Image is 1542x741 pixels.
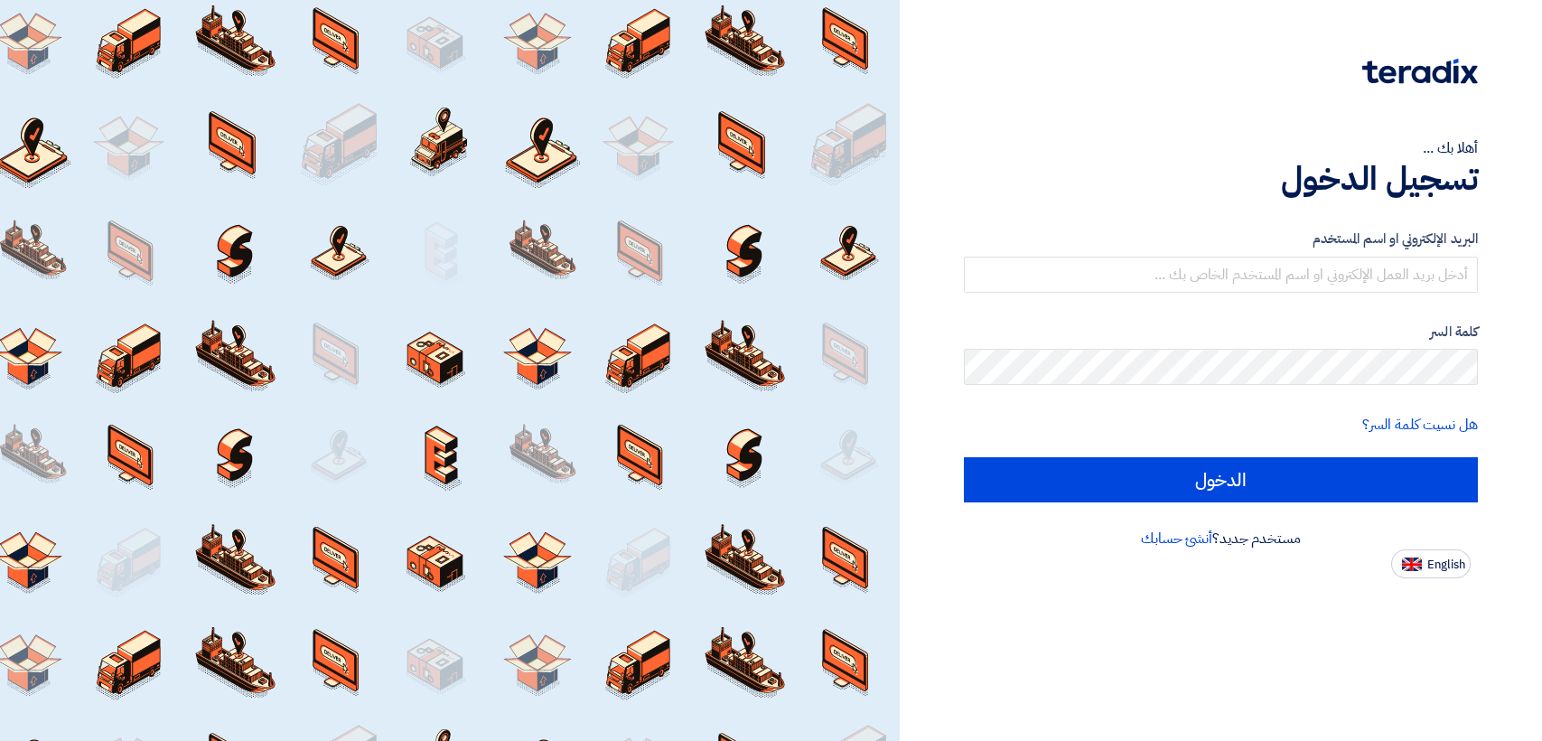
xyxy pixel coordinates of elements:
div: مستخدم جديد؟ [964,528,1478,549]
img: en-US.png [1402,558,1422,571]
span: English [1427,558,1465,571]
input: الدخول [964,457,1478,502]
label: البريد الإلكتروني او اسم المستخدم [964,229,1478,249]
h1: تسجيل الدخول [964,159,1478,199]
button: English [1391,549,1471,578]
img: Teradix logo [1362,59,1478,84]
input: أدخل بريد العمل الإلكتروني او اسم المستخدم الخاص بك ... [964,257,1478,293]
a: هل نسيت كلمة السر؟ [1362,414,1478,436]
a: أنشئ حسابك [1141,528,1212,549]
label: كلمة السر [964,322,1478,342]
div: أهلا بك ... [964,137,1478,159]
